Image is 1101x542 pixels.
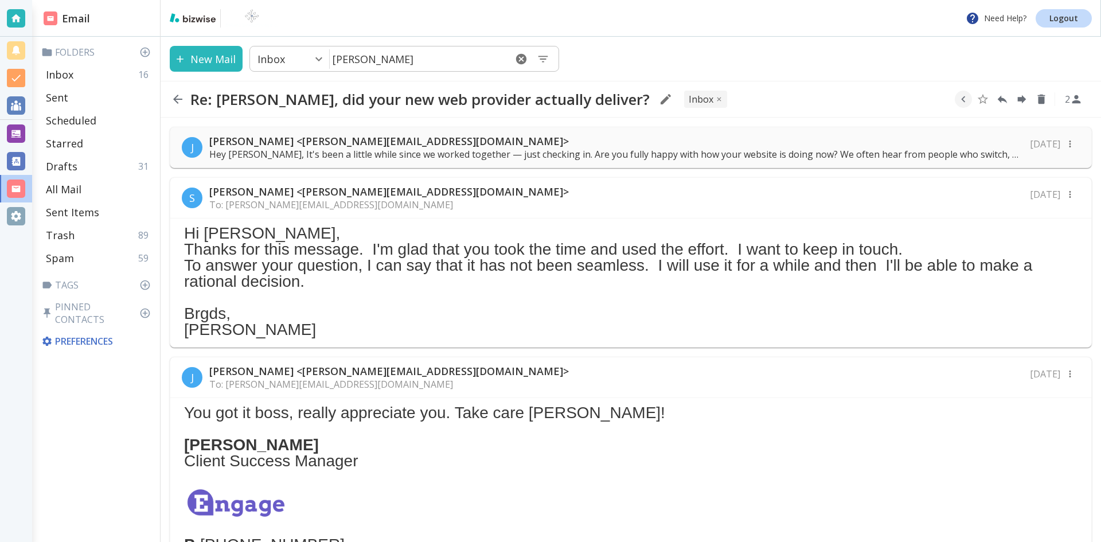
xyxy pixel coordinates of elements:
[209,185,569,198] p: [PERSON_NAME] <[PERSON_NAME][EMAIL_ADDRESS][DOMAIN_NAME]>
[209,364,569,378] p: [PERSON_NAME] <[PERSON_NAME][EMAIL_ADDRESS][DOMAIN_NAME]>
[1033,91,1050,108] button: Delete
[46,68,73,81] p: Inbox
[1013,91,1030,108] button: Forward
[138,252,153,264] p: 59
[1030,368,1060,380] p: [DATE]
[209,148,1023,161] p: Hey [PERSON_NAME], It's been a little while since we worked together — just checking in. Are you ...
[257,52,285,66] p: Inbox
[225,9,278,28] img: BioTech International
[1065,93,1070,106] p: 2
[41,46,155,59] p: Folders
[209,198,569,211] p: To: [PERSON_NAME][EMAIL_ADDRESS][DOMAIN_NAME]
[41,155,155,178] div: Drafts31
[41,86,155,109] div: Sent
[191,141,194,154] p: J
[138,68,153,81] p: 16
[191,371,194,384] p: J
[138,229,153,241] p: 89
[46,228,75,242] p: Trash
[46,251,74,265] p: Spam
[994,91,1011,108] button: Reply
[1036,9,1092,28] a: Logout
[170,46,243,72] button: New Mail
[44,11,90,26] h2: Email
[44,11,57,25] img: DashboardSidebarEmail.svg
[41,63,155,86] div: Inbox16
[41,201,155,224] div: Sent Items
[966,11,1026,25] p: Need Help?
[1049,14,1078,22] p: Logout
[46,205,99,219] p: Sent Items
[1060,85,1087,113] button: See Participants
[46,137,83,150] p: Starred
[41,132,155,155] div: Starred
[170,13,216,22] img: bizwise
[41,247,155,270] div: Spam59
[138,160,153,173] p: 31
[41,301,155,326] p: Pinned Contacts
[1030,188,1060,201] p: [DATE]
[689,93,713,106] p: INBOX
[41,224,155,247] div: Trash89
[41,279,155,291] p: Tags
[46,114,96,127] p: Scheduled
[41,178,155,201] div: All Mail
[1030,138,1060,150] p: [DATE]
[170,357,1091,398] div: J[PERSON_NAME] <[PERSON_NAME][EMAIL_ADDRESS][DOMAIN_NAME]>To: [PERSON_NAME][EMAIL_ADDRESS][DOMAIN...
[190,90,650,108] h2: Re: [PERSON_NAME], did your new web provider actually deliver?
[41,109,155,132] div: Scheduled
[330,47,506,71] input: Search
[170,178,1091,219] div: S[PERSON_NAME] <[PERSON_NAME][EMAIL_ADDRESS][DOMAIN_NAME]>To: [PERSON_NAME][EMAIL_ADDRESS][DOMAIN...
[189,191,195,205] p: S
[46,182,81,196] p: All Mail
[39,330,155,352] div: Preferences
[46,159,77,173] p: Drafts
[209,134,1023,148] p: [PERSON_NAME] <[PERSON_NAME][EMAIL_ADDRESS][DOMAIN_NAME]>
[41,335,153,348] p: Preferences
[209,378,569,391] p: To: [PERSON_NAME][EMAIL_ADDRESS][DOMAIN_NAME]
[46,91,68,104] p: Sent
